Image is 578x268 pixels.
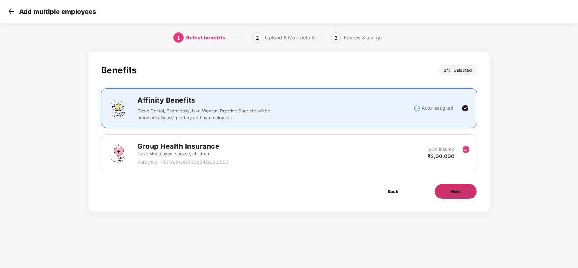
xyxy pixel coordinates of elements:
span: 3 [334,35,338,41]
span: ₹3,00,000 [428,153,454,159]
img: svg+xml;base64,PHN2ZyB4bWxucz0iaHR0cDovL3d3dy53My5vcmcvMjAwMC9zdmciIHdpZHRoPSIzMCIgaGVpZ2h0PSIzMC... [6,7,16,16]
h2: Group Health Insurance [138,141,228,151]
p: Covers Employee, spouse, children [138,150,228,157]
img: svg+xml;base64,PHN2ZyBpZD0iR3JvdXBfSGVhbHRoX0luc3VyYW5jZSIgZGF0YS1uYW1lPSJHcm91cCBIZWFsdGggSW5zdX... [109,144,128,163]
img: svg+xml;base64,PHN2ZyBpZD0iVGljay0yNHgyNCIgeG1sbnM9Imh0dHA6Ly93d3cudzMub3JnLzIwMDAvc3ZnIiB3aWR0aD... [461,104,469,112]
img: svg+xml;base64,PHN2ZyBpZD0iSW5mb18tXzMyeDMyIiBkYXRhLW5hbWU9IkluZm8gLSAzMngzMiIgeG1sbnM9Imh0dHA6Ly... [414,105,420,111]
p: Auto-assigned [422,104,453,111]
span: Next [451,188,461,195]
span: 1 [448,67,454,73]
button: Next [434,184,477,199]
button: Back [372,184,414,199]
p: Sum Insured [428,146,454,153]
div: 1 / Selected [439,65,477,76]
span: 2 [256,35,259,41]
div: Benefits [101,65,137,76]
div: Review & assign [344,32,382,43]
p: Clove Dental, Pharmeasy, Nua Women, Prystine Care etc will be automatically assigned by adding em... [138,107,274,121]
span: 1 [177,35,180,41]
p: Policy No. - 4016/X/O/373303438/00/000 [138,159,228,166]
div: Select benefits [186,32,225,43]
img: svg+xml;base64,PHN2ZyBpZD0iQWZmaW5pdHlfQmVuZWZpdHMiIGRhdGEtbmFtZT0iQWZmaW5pdHkgQmVuZWZpdHMiIHhtbG... [109,99,128,118]
span: Back [388,188,398,195]
div: Upload & Map details [265,32,315,43]
h2: Affinity Benefits [138,95,366,105]
p: Add multiple employees [19,8,96,16]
